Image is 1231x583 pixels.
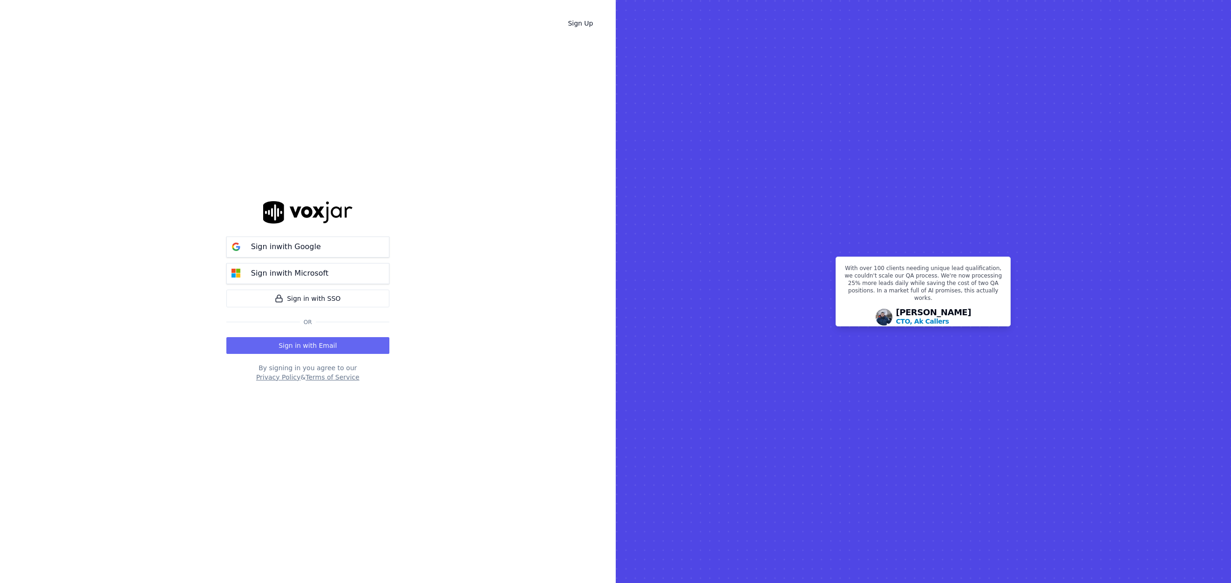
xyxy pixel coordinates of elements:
a: Sign Up [560,15,600,32]
img: Avatar [876,309,892,325]
button: Privacy Policy [256,373,300,382]
p: CTO, Ak Callers [896,317,949,326]
img: logo [263,201,353,223]
p: Sign in with Google [251,241,321,252]
span: Or [300,319,316,326]
p: With over 100 clients needing unique lead qualification, we couldn't scale our QA process. We're ... [842,264,1005,305]
a: Sign in with SSO [226,290,389,307]
p: Sign in with Microsoft [251,268,328,279]
button: Terms of Service [306,373,359,382]
button: Sign inwith Google [226,237,389,258]
img: microsoft Sign in button [227,264,245,283]
div: [PERSON_NAME] [896,308,972,326]
img: google Sign in button [227,237,245,256]
button: Sign in with Email [226,337,389,354]
div: By signing in you agree to our & [226,363,389,382]
button: Sign inwith Microsoft [226,263,389,284]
